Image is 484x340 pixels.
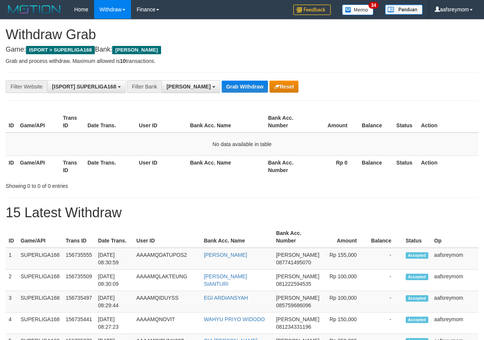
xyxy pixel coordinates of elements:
p: Grab and process withdraw. Maximum allowed is transactions. [6,57,478,65]
div: Filter Bank [127,80,161,93]
td: SUPERLIGA168 [18,270,63,291]
th: Bank Acc. Number [265,156,307,177]
img: Feedback.jpg [293,5,331,15]
th: Bank Acc. Number [265,111,307,133]
th: Game/API [17,111,60,133]
th: Bank Acc. Name [187,156,265,177]
td: AAAAMQIDUYSS [133,291,201,313]
td: 156735555 [62,248,95,270]
h1: 15 Latest Withdraw [6,205,478,220]
th: Bank Acc. Name [201,226,273,248]
td: AAAAMQDATUPOS2 [133,248,201,270]
img: Button%20Memo.svg [342,5,374,15]
img: MOTION_logo.png [6,4,63,15]
div: Showing 0 to 0 of 0 entries [6,179,196,190]
th: Status [403,226,431,248]
th: Action [418,156,478,177]
td: 1 [6,248,18,270]
td: [DATE] 08:29:44 [95,291,134,313]
th: User ID [136,156,187,177]
a: EGI ARDIANSYAH [204,295,248,301]
td: Rp 100,000 [323,270,368,291]
span: [PERSON_NAME] [276,252,319,258]
td: - [368,270,403,291]
td: No data available in table [6,133,478,156]
div: Filter Website [6,80,47,93]
a: WAHYU PRIYO WIDODO [204,316,265,322]
span: 34 [368,2,379,9]
button: [PERSON_NAME] [161,80,220,93]
td: Rp 155,000 [323,248,368,270]
span: Accepted [406,317,428,323]
td: SUPERLIGA168 [18,248,63,270]
h4: Game: Bank: [6,46,478,53]
th: Amount [308,111,359,133]
td: [DATE] 08:27:23 [95,313,134,334]
span: Accepted [406,252,428,259]
th: Balance [359,111,393,133]
td: 3 [6,291,18,313]
a: [PERSON_NAME] SIANTURI [204,273,247,287]
button: [ISPORT] SUPERLIGA168 [47,80,125,93]
th: Status [393,156,418,177]
td: - [368,313,403,334]
td: - [368,291,403,313]
td: 156735509 [62,270,95,291]
span: Copy 081222594535 to clipboard [276,281,311,287]
th: Rp 0 [308,156,359,177]
span: [PERSON_NAME] [276,316,319,322]
button: Reset [269,81,298,93]
span: [PERSON_NAME] [166,84,210,90]
a: [PERSON_NAME] [204,252,247,258]
th: Amount [323,226,368,248]
td: Rp 100,000 [323,291,368,313]
td: - [368,248,403,270]
span: [PERSON_NAME] [276,295,319,301]
span: Copy 087741495070 to clipboard [276,259,311,265]
th: Balance [359,156,393,177]
th: Op [431,226,478,248]
td: SUPERLIGA168 [18,313,63,334]
td: [DATE] 08:30:09 [95,270,134,291]
td: aafsreymom [431,291,478,313]
span: ISPORT > SUPERLIGA168 [26,46,95,54]
th: Status [393,111,418,133]
th: Date Trans. [84,111,135,133]
th: Balance [368,226,403,248]
td: AAAAMQNOVIT [133,313,201,334]
button: Grab Withdraw [222,81,268,93]
td: aafsreymom [431,270,478,291]
th: Trans ID [60,156,84,177]
th: Trans ID [60,111,84,133]
td: 156735497 [62,291,95,313]
th: Date Trans. [95,226,134,248]
h1: Withdraw Grab [6,27,478,42]
th: ID [6,156,17,177]
th: Bank Acc. Number [273,226,322,248]
th: User ID [136,111,187,133]
span: [PERSON_NAME] [112,46,161,54]
td: 156735441 [62,313,95,334]
td: aafsreymom [431,248,478,270]
td: AAAAMQLAKTEUNG [133,270,201,291]
th: Bank Acc. Name [187,111,265,133]
th: User ID [133,226,201,248]
th: Date Trans. [84,156,135,177]
td: Rp 150,000 [323,313,368,334]
span: Copy 081234331196 to clipboard [276,324,311,330]
th: ID [6,226,18,248]
th: Game/API [17,156,60,177]
strong: 10 [120,58,126,64]
th: Trans ID [62,226,95,248]
span: [ISPORT] SUPERLIGA168 [52,84,116,90]
td: 2 [6,270,18,291]
th: Game/API [18,226,63,248]
th: Action [418,111,478,133]
span: Accepted [406,295,428,302]
th: ID [6,111,17,133]
img: panduan.png [385,5,423,15]
td: [DATE] 08:30:59 [95,248,134,270]
span: Accepted [406,274,428,280]
span: [PERSON_NAME] [276,273,319,279]
td: 4 [6,313,18,334]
